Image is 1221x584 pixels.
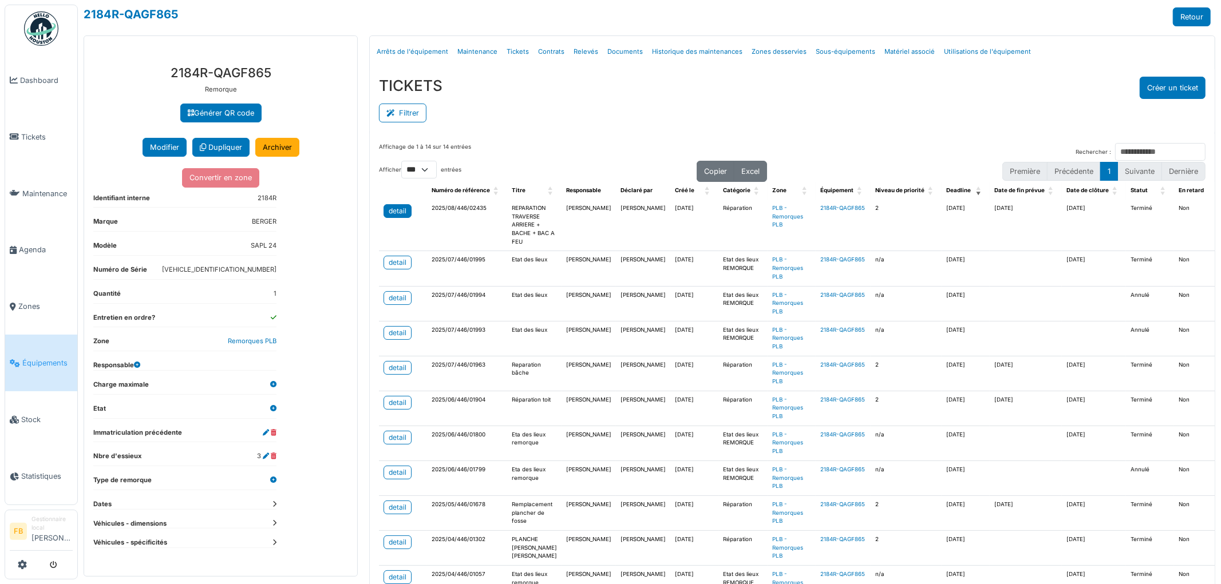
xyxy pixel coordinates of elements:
[93,538,276,547] dt: Véhicules - spécificités
[562,460,616,495] td: [PERSON_NAME]
[562,321,616,356] td: [PERSON_NAME]
[928,182,935,200] span: Niveau de priorité: Activate to sort
[384,500,412,514] a: detail
[1062,251,1126,286] td: [DATE]
[820,256,865,263] a: 2184R-QAGF865
[22,188,73,199] span: Maintenance
[427,200,507,251] td: 2025/08/446/02435
[871,460,942,495] td: n/a
[772,256,803,279] a: PLB - Remorques PLB
[93,428,182,442] dt: Immatriculation précédente
[942,460,990,495] td: [DATE]
[670,251,718,286] td: [DATE]
[871,530,942,565] td: 2
[93,313,155,327] dt: Entretien en ordre?
[384,204,412,218] a: detail
[718,460,768,495] td: Etat des lieux REMORQUE
[616,426,670,460] td: [PERSON_NAME]
[507,460,562,495] td: Eta des lieux remorque
[772,431,803,454] a: PLB - Remorques PLB
[718,391,768,426] td: Réparation
[401,161,437,178] select: Afficherentrées
[427,460,507,495] td: 2025/06/446/01799
[705,182,712,200] span: Créé le: Activate to sort
[93,451,141,466] dt: Nbre d'essieux
[1048,182,1055,200] span: Date de fin prévue: Activate to sort
[942,391,990,426] td: [DATE]
[942,356,990,391] td: [DATE]
[820,501,865,507] a: 2184R-QAGF865
[990,495,1062,530] td: [DATE]
[875,187,924,193] span: Niveau de priorité
[1002,162,1206,181] nav: pagination
[942,495,990,530] td: [DATE]
[93,499,276,509] dt: Dates
[1126,200,1174,251] td: Terminé
[616,530,670,565] td: [PERSON_NAME]
[5,448,77,504] a: Statistiques
[19,244,73,255] span: Agenda
[754,182,761,200] span: Catégorie: Activate to sort
[31,515,73,533] div: Gestionnaire local
[162,265,276,275] dd: [VEHICLE_IDENTIFICATION_NUMBER]
[93,265,147,279] dt: Numéro de Série
[534,38,569,65] a: Contrats
[93,519,276,529] dt: Véhicules - dimensions
[772,292,803,315] a: PLB - Remorques PLB
[562,391,616,426] td: [PERSON_NAME]
[670,460,718,495] td: [DATE]
[1126,321,1174,356] td: Annulé
[942,251,990,286] td: [DATE]
[1126,356,1174,391] td: Terminé
[670,200,718,251] td: [DATE]
[427,530,507,565] td: 2025/04/446/01302
[772,361,803,384] a: PLB - Remorques PLB
[772,205,803,228] a: PLB - Remorques PLB
[507,200,562,251] td: REPARATION TRAVERSE ARRIERE + BACHE + BAC A FEU
[251,241,276,251] dd: SAPL 24
[507,251,562,286] td: Etat des lieux
[5,52,77,109] a: Dashboard
[871,391,942,426] td: 2
[5,109,77,165] a: Tickets
[566,187,601,193] span: Responsable
[389,467,406,478] div: detail
[5,391,77,448] a: Stock
[93,289,121,303] dt: Quantité
[427,321,507,356] td: 2025/07/446/01993
[24,11,58,46] img: Badge_color-CXgf-gQk.svg
[718,200,768,251] td: Réparation
[670,356,718,391] td: [DATE]
[1140,77,1206,99] button: Créer un ticket
[379,161,461,178] label: Afficher entrées
[507,391,562,426] td: Réparation toit
[93,193,150,208] dt: Identifiant interne
[990,356,1062,391] td: [DATE]
[562,286,616,321] td: [PERSON_NAME]
[1131,187,1148,193] span: Statut
[384,396,412,410] a: detail
[389,502,406,513] div: detail
[18,301,73,312] span: Zones
[670,426,718,460] td: [DATE]
[384,256,412,269] a: detail
[93,380,149,394] dt: Charge maximale
[820,536,865,542] a: 2184R-QAGF865
[180,104,262,122] a: Générer QR code
[384,291,412,305] a: detail
[871,251,942,286] td: n/a
[93,336,109,351] dt: Zone
[616,495,670,530] td: [PERSON_NAME]
[562,200,616,251] td: [PERSON_NAME]
[820,292,865,298] a: 2184R-QAGF865
[427,286,507,321] td: 2025/07/446/01994
[616,460,670,495] td: [PERSON_NAME]
[1126,495,1174,530] td: Terminé
[548,182,555,200] span: Titre: Activate to sort
[228,337,276,345] a: Remorques PLB
[569,38,603,65] a: Relevés
[1126,251,1174,286] td: Terminé
[1076,148,1111,157] label: Rechercher :
[1062,426,1126,460] td: [DATE]
[1100,162,1118,181] button: 1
